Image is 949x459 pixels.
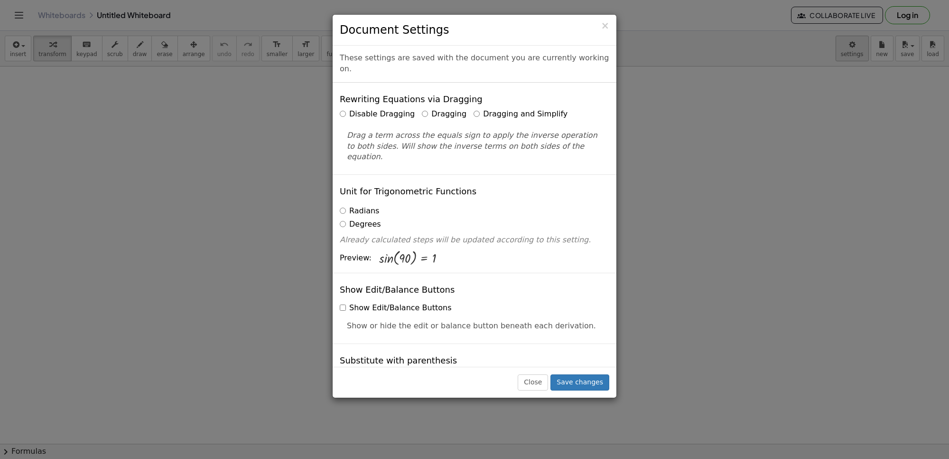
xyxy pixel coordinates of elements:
[347,321,602,332] p: Show or hide the edit or balance button beneath each derivation.
[333,46,616,83] div: These settings are saved with the document you are currently working on.
[340,95,483,104] h4: Rewriting Equations via Dragging
[340,22,609,38] h3: Document Settings
[340,356,457,365] h4: Substitute with parenthesis
[340,111,346,117] input: Disable Dragging
[340,221,346,227] input: Degrees
[422,109,466,120] label: Dragging
[340,305,346,311] input: Show Edit/Balance Buttons
[474,109,568,120] label: Dragging and Simplify
[340,253,372,264] span: Preview:
[340,208,346,214] input: Radians
[340,187,476,196] h4: Unit for Trigonometric Functions
[601,20,609,31] span: ×
[340,303,451,314] label: Show Edit/Balance Buttons
[340,285,455,295] h4: Show Edit/Balance Buttons
[474,111,480,117] input: Dragging and Simplify
[340,219,381,230] label: Degrees
[340,109,415,120] label: Disable Dragging
[340,235,609,246] p: Already calculated steps will be updated according to this setting.
[601,21,609,31] button: Close
[340,206,379,217] label: Radians
[518,374,548,391] button: Close
[347,130,602,163] p: Drag a term across the equals sign to apply the inverse operation to both sides. Will show the in...
[422,111,428,117] input: Dragging
[550,374,609,391] button: Save changes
